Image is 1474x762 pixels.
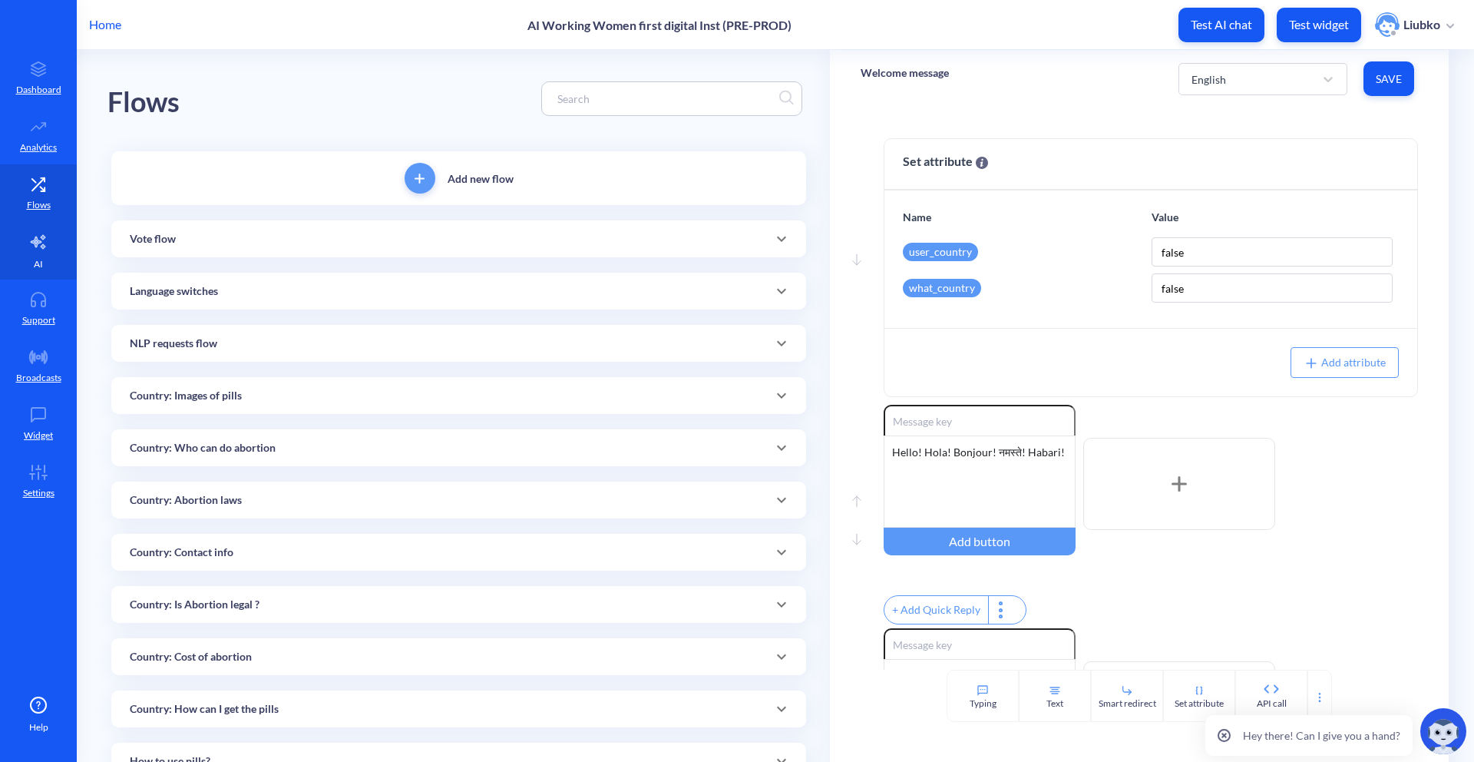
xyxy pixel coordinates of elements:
[884,596,988,624] div: + Add Quick Reply
[1376,71,1402,87] span: Save
[1191,17,1252,32] p: Test AI chat
[550,90,779,108] input: Search
[111,534,806,571] div: Country: Contact info
[527,18,792,32] p: AI Working Women first digital Inst (PRE-PROD)
[27,198,51,212] p: Flows
[903,243,978,261] div: user_country
[903,209,1144,225] p: Name
[884,659,1076,751] div: I'm Ally, your support chatbot for abortion with pills. Which language do you prefer? Soy Ally, t...
[1191,71,1226,87] div: English
[1152,237,1393,267] input: none
[861,65,949,81] p: Welcome message
[1367,11,1462,38] button: user photoLiubko
[1046,697,1063,711] div: Text
[130,336,217,352] p: NLP requests flow
[16,83,61,97] p: Dashboard
[970,697,996,711] div: Typing
[111,691,806,727] div: Country: How can I get the pills
[34,257,43,271] p: AI
[111,482,806,518] div: Country: Abortion laws
[884,405,1076,436] input: Message key
[111,325,806,362] div: NLP requests flow
[111,638,806,675] div: Country: Cost of abortion
[89,15,121,34] p: Home
[884,436,1076,528] div: Hello! Hola! Bonjour! नमस्ते! Habari!
[884,528,1076,555] div: Add button
[107,81,180,124] div: Flows
[130,231,176,247] p: Vote flow
[1152,209,1393,225] p: Value
[1099,697,1156,711] div: Smart redirect
[1403,16,1440,33] p: Liubko
[1375,12,1400,37] img: user photo
[111,429,806,466] div: Country: Who can do abortion
[130,440,276,456] p: Country: Who can do abortion
[16,371,61,385] p: Broadcasts
[111,220,806,257] div: Vote flow
[130,492,242,509] p: Country: Abortion laws
[1420,708,1466,754] img: copilot-icon.svg
[903,279,981,297] div: what_country
[130,283,218,300] p: Language switches
[20,141,57,154] p: Analytics
[1257,697,1287,711] div: API call
[111,377,806,414] div: Country: Images of pills
[111,273,806,310] div: Language switches
[903,152,988,171] span: Set attribute
[405,163,435,194] button: add
[130,597,259,613] p: Country: Is Abortion legal ?
[111,586,806,623] div: Country: Is Abortion legal ?
[448,171,514,187] p: Add new flow
[23,486,55,500] p: Settings
[24,429,53,442] p: Widget
[1178,8,1264,42] button: Test AI chat
[1289,17,1349,32] p: Test widget
[29,721,48,734] span: Help
[130,701,279,717] p: Country: How can I get the pills
[130,545,233,561] p: Country: Contact info
[884,628,1076,659] input: Message key
[130,388,242,404] p: Country: Images of pills
[1175,697,1224,711] div: Set attribute
[130,649,252,665] p: Country: Cost of abortion
[1277,8,1361,42] button: Test widget
[1304,356,1386,369] span: Add attribute
[1243,727,1400,744] p: Hey there! Can I give you a hand?
[1363,61,1414,96] button: Save
[22,313,55,327] p: Support
[1152,273,1393,303] input: none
